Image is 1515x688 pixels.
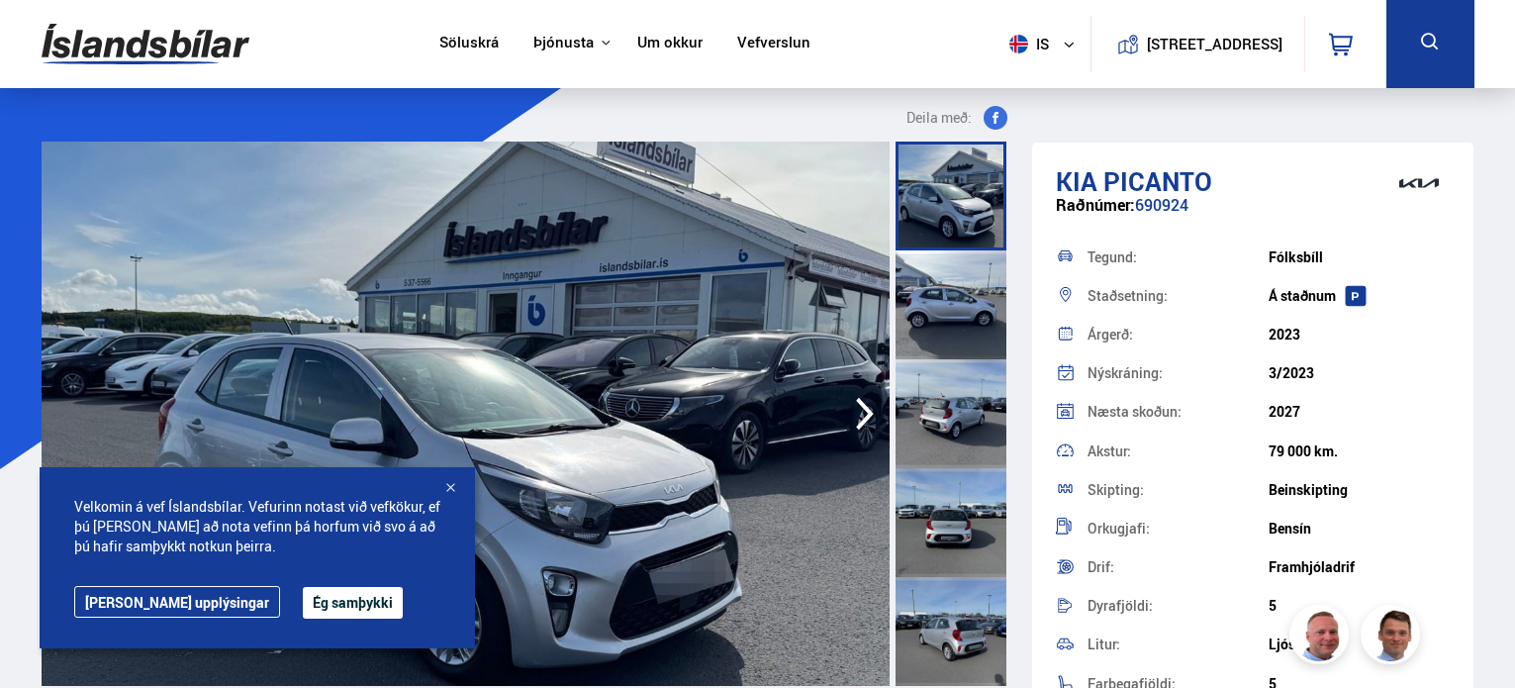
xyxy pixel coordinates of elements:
img: siFngHWaQ9KaOqBr.png [1292,608,1352,667]
div: 690924 [1056,196,1451,235]
button: is [1001,15,1090,73]
div: Litur: [1088,638,1269,651]
button: Ég samþykki [303,587,403,619]
span: Velkomin á vef Íslandsbílar. Vefurinn notast við vefkökur, ef þú [PERSON_NAME] að nota vefinn þá ... [74,497,440,556]
div: Staðsetning: [1088,289,1269,303]
div: Bensín [1269,521,1450,537]
img: 3548447.jpeg [42,142,890,686]
div: 79 000 km. [1269,443,1450,459]
div: Orkugjafi: [1088,522,1269,536]
span: Deila með: [906,106,972,130]
div: 2023 [1269,327,1450,343]
div: Árgerð: [1088,328,1269,342]
div: Ljósgrár [1269,637,1450,652]
div: Nýskráning: [1088,366,1269,380]
div: Fólksbíll [1269,249,1450,265]
div: Skipting: [1088,483,1269,497]
div: Akstur: [1088,444,1269,458]
img: svg+xml;base64,PHN2ZyB4bWxucz0iaHR0cDovL3d3dy53My5vcmcvMjAwMC9zdmciIHdpZHRoPSI1MTIiIGhlaWdodD0iNT... [1009,35,1028,53]
div: Framhjóladrif [1269,559,1450,575]
a: Um okkur [637,34,703,54]
div: Næsta skoðun: [1088,405,1269,419]
div: Drif: [1088,560,1269,574]
div: Dyrafjöldi: [1088,599,1269,613]
a: [STREET_ADDRESS] [1101,16,1293,72]
img: FbJEzSuNWCJXmdc-.webp [1364,608,1423,667]
button: [STREET_ADDRESS] [1155,36,1276,52]
div: 3/2023 [1269,365,1450,381]
div: Tegund: [1088,250,1269,264]
span: Kia [1056,163,1097,199]
img: brand logo [1379,152,1459,214]
button: Þjónusta [533,34,594,52]
a: [PERSON_NAME] upplýsingar [74,586,280,618]
div: Á staðnum [1269,288,1450,304]
a: Söluskrá [439,34,499,54]
span: Raðnúmer: [1056,194,1135,216]
div: 2027 [1269,404,1450,420]
img: G0Ugv5HjCgRt.svg [42,12,249,76]
span: is [1001,35,1051,53]
span: Picanto [1103,163,1212,199]
a: Vefverslun [737,34,810,54]
div: 5 [1269,598,1450,614]
div: Beinskipting [1269,482,1450,498]
button: Deila með: [899,106,1015,130]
